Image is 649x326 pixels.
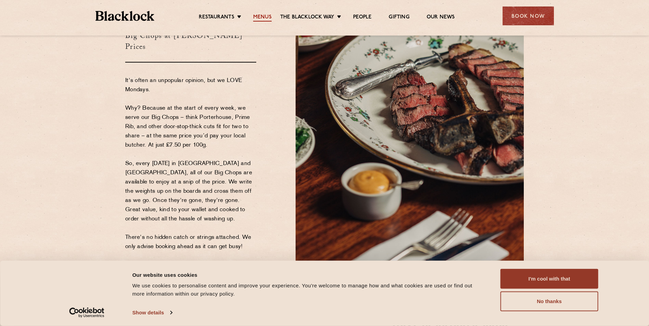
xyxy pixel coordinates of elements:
a: The Blacklock Way [280,14,334,22]
a: Menus [253,14,272,22]
div: We use cookies to personalise content and improve your experience. You're welcome to manage how a... [132,282,485,298]
h3: Big Chops at [PERSON_NAME] Prices [125,21,256,63]
a: Restaurants [199,14,234,22]
button: No thanks [501,291,598,311]
div: Our website uses cookies [132,271,485,279]
a: Usercentrics Cookiebot - opens in a new window [57,308,117,318]
a: Gifting [389,14,409,22]
div: Book Now [503,6,554,25]
p: It's often an unpopular opinion, but we LOVE Mondays. Why? Because at the start of every week, we... [125,76,256,252]
a: Our News [427,14,455,22]
a: Show details [132,308,172,318]
a: People [353,14,372,22]
img: BL_Textured_Logo-footer-cropped.svg [95,11,155,21]
button: I'm cool with that [501,269,598,289]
